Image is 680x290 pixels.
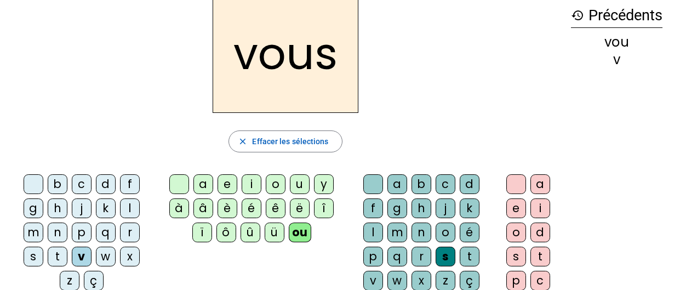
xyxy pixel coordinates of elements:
div: k [96,198,116,218]
div: i [242,174,261,194]
div: w [96,247,116,266]
div: s [506,247,526,266]
div: o [436,223,455,242]
div: s [24,247,43,266]
div: è [218,198,237,218]
div: l [120,198,140,218]
div: m [387,223,407,242]
div: o [506,223,526,242]
mat-icon: close [238,137,248,146]
div: g [24,198,43,218]
div: v [72,247,92,266]
div: a [387,174,407,194]
div: e [506,198,526,218]
div: b [48,174,67,194]
div: o [266,174,285,194]
div: a [193,174,213,194]
div: ë [290,198,310,218]
div: h [412,198,431,218]
div: i [530,198,550,218]
div: é [242,198,261,218]
div: s [436,247,455,266]
div: q [387,247,407,266]
div: k [460,198,479,218]
div: ou [289,223,311,242]
div: p [72,223,92,242]
div: q [96,223,116,242]
div: d [96,174,116,194]
div: t [530,247,550,266]
div: é [460,223,479,242]
div: g [387,198,407,218]
span: Effacer les sélections [252,135,328,148]
div: d [460,174,479,194]
div: v [571,53,662,66]
div: h [48,198,67,218]
div: n [48,223,67,242]
div: y [314,174,334,194]
div: vou [571,36,662,49]
div: ê [266,198,285,218]
div: r [412,247,431,266]
div: f [120,174,140,194]
div: ô [216,223,236,242]
div: û [241,223,260,242]
div: à [169,198,189,218]
div: n [412,223,431,242]
mat-icon: history [571,9,584,22]
div: j [436,198,455,218]
div: d [530,223,550,242]
div: t [460,247,479,266]
div: b [412,174,431,194]
div: â [193,198,213,218]
div: î [314,198,334,218]
div: a [530,174,550,194]
div: e [218,174,237,194]
div: p [363,247,383,266]
div: f [363,198,383,218]
button: Effacer les sélections [228,130,342,152]
div: ï [192,223,212,242]
div: m [24,223,43,242]
div: x [120,247,140,266]
div: l [363,223,383,242]
div: j [72,198,92,218]
div: t [48,247,67,266]
div: c [436,174,455,194]
div: ü [265,223,284,242]
div: r [120,223,140,242]
h3: Précédents [571,3,662,28]
div: u [290,174,310,194]
div: c [72,174,92,194]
